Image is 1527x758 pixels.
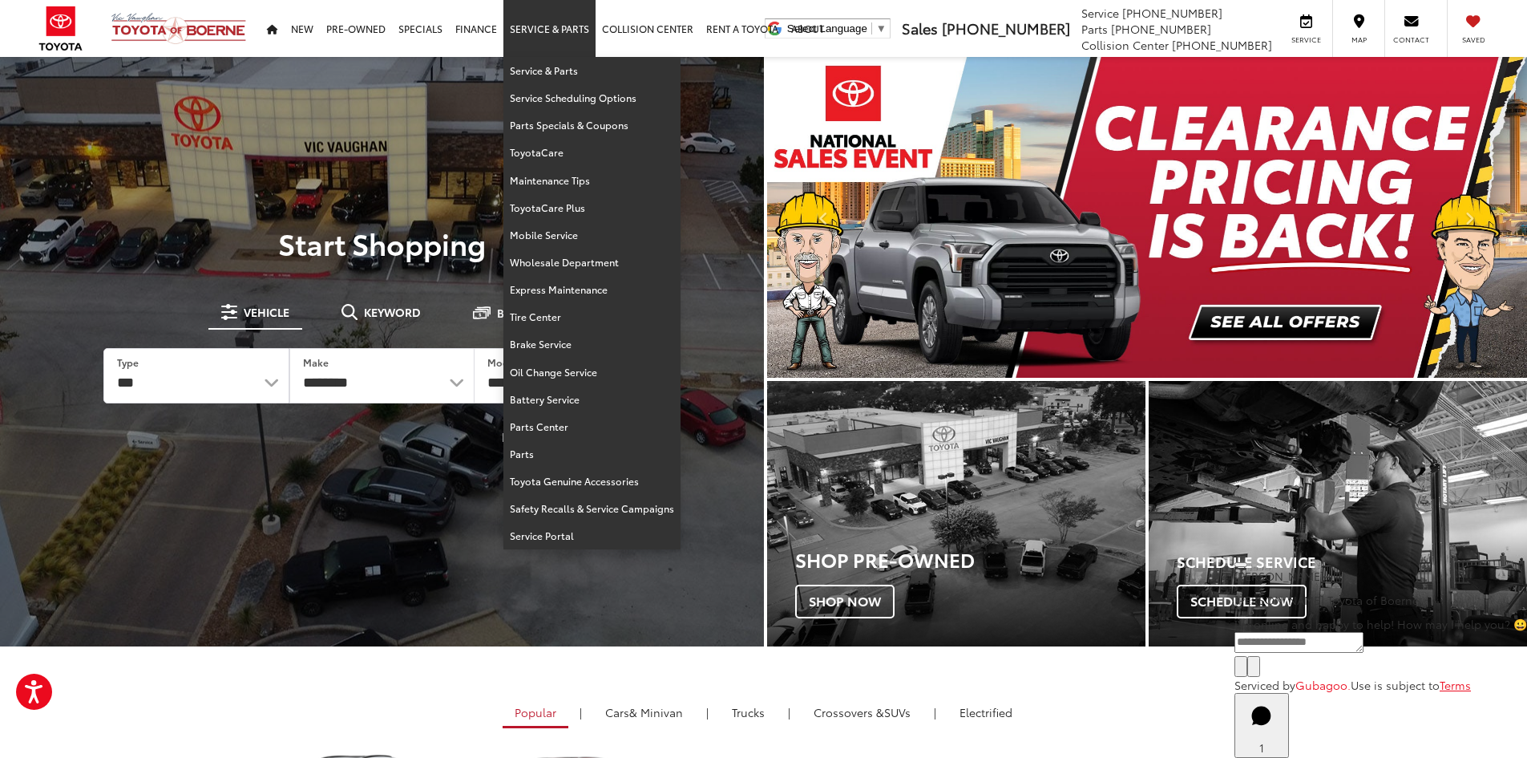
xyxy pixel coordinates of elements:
[629,704,683,720] span: & Minivan
[802,699,923,726] a: SUVs
[930,704,940,720] li: |
[487,355,518,369] label: Model
[1234,592,1527,608] p: [PERSON_NAME] Toyota of Boerne
[503,111,681,139] a: Parts Specials & Coupons
[503,522,681,549] a: Service Portal
[503,330,681,358] a: Brake Service
[1081,5,1119,21] span: Service
[1234,562,1247,567] button: Close
[576,704,586,720] li: |
[814,704,884,720] span: Crossovers &
[1288,34,1324,45] span: Service
[1234,616,1527,632] span: I'm online and happy to help! How may I help you? 😀
[1393,34,1429,45] span: Contact
[503,84,681,111] a: Service Scheduling Options
[876,22,887,34] span: ▼
[1234,552,1527,693] div: Close[PERSON_NAME][PERSON_NAME] Toyota of BoerneI'm online and happy to help! How may I help you?...
[1295,677,1351,693] a: Gubagoo.
[244,306,289,318] span: Vehicle
[1234,568,1527,584] p: [PERSON_NAME]
[947,699,1024,726] a: Electrified
[942,18,1070,39] span: [PHONE_NUMBER]
[503,303,681,330] a: Tire Center: Opens in a new tab
[720,699,777,726] a: Trucks
[503,139,681,166] a: ToyotaCare
[503,468,681,495] a: Toyota Genuine Accessories: Opens in a new tab
[503,386,681,413] a: Battery Service
[1413,89,1527,346] button: Click to view next picture.
[1440,677,1471,693] a: Terms
[1247,656,1260,677] button: Send Message
[1081,21,1108,37] span: Parts
[503,276,681,303] a: Express Maintenance
[503,194,681,221] a: ToyotaCare Plus
[702,704,713,720] li: |
[1177,554,1527,570] h4: Schedule Service
[1149,381,1527,647] a: Schedule Service Schedule Now
[1351,677,1440,693] span: Use is subject to
[503,413,681,440] a: Parts Center: Opens in a new tab
[503,699,568,728] a: Popular
[497,307,543,318] span: Budget
[1177,585,1307,618] span: Schedule Now
[593,699,695,726] a: Cars
[767,381,1145,647] a: Shop Pre-Owned Shop Now
[117,355,139,369] label: Type
[787,22,887,34] a: Select Language​
[67,227,697,259] p: Start Shopping
[1234,632,1363,653] textarea: Type your message
[503,359,681,386] a: Oil Change Service
[503,57,681,84] a: Service & Parts: Opens in a new tab
[871,22,872,34] span: ​
[488,420,552,454] button: Reset
[1111,21,1211,37] span: [PHONE_NUMBER]
[787,22,867,34] span: Select Language
[1081,37,1169,53] span: Collision Center
[795,585,895,618] span: Shop Now
[503,249,681,276] a: Wholesale Department
[1241,695,1283,737] svg: Start Chat
[364,306,421,318] span: Keyword
[503,495,681,522] a: Safety Recalls & Service Campaigns: Opens in a new tab
[767,381,1145,647] div: Toyota
[902,18,938,39] span: Sales
[1172,37,1272,53] span: [PHONE_NUMBER]
[1259,740,1264,756] span: 1
[503,167,681,194] a: Maintenance Tips
[503,440,681,468] a: Parts
[795,549,1145,570] h3: Shop Pre-Owned
[784,704,794,720] li: |
[1234,677,1295,693] span: Serviced by
[503,221,681,249] a: Mobile Service
[1341,34,1376,45] span: Map
[303,355,329,369] label: Make
[1234,656,1247,677] button: Chat with SMS
[1234,693,1289,758] button: Toggle Chat Window
[1456,34,1491,45] span: Saved
[767,89,881,346] button: Click to view previous picture.
[1149,381,1527,647] div: Toyota
[1122,5,1222,21] span: [PHONE_NUMBER]
[111,12,247,45] img: Vic Vaughan Toyota of Boerne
